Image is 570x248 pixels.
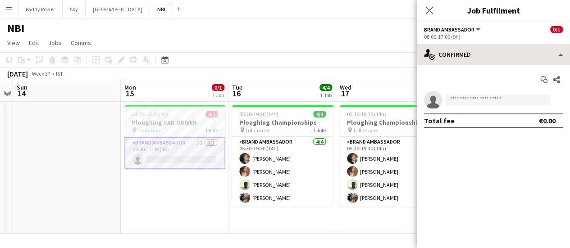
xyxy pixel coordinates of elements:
[124,83,136,91] span: Mon
[137,127,161,134] span: Tullamore
[205,111,218,117] span: 0/1
[539,116,556,125] div: €0.00
[232,137,333,207] app-card-role: Brand Ambassador4/405:30-19:30 (14h)[PERSON_NAME][PERSON_NAME][PERSON_NAME][PERSON_NAME]
[550,26,563,33] span: 0/1
[232,118,333,126] h3: Ploughing Championships
[63,0,86,18] button: Sky
[340,118,441,126] h3: Ploughing Championships
[320,92,332,99] div: 1 Job
[340,137,441,207] app-card-role: Brand Ambassador4/405:30-19:30 (14h)[PERSON_NAME][PERSON_NAME][PERSON_NAME][PERSON_NAME]
[417,5,570,16] h3: Job Fulfilment
[56,70,63,77] div: IST
[124,137,225,169] app-card-role: Brand Ambassador1I0/108:00-17:00 (9h)
[353,127,377,134] span: Tullamore
[347,111,386,117] span: 05:30-19:30 (14h)
[18,0,63,18] button: Paddy Power
[313,111,326,117] span: 4/4
[45,37,65,49] a: Jobs
[417,44,570,65] div: Confirmed
[7,22,24,35] h1: NBI
[124,105,225,169] app-job-card: 08:00-17:00 (9h)0/1Ploughing VAN DRIVER Tullamore1 RoleBrand Ambassador1I0/108:00-17:00 (9h)
[231,88,242,99] span: 16
[67,37,95,49] a: Comms
[205,127,218,134] span: 1 Role
[123,88,136,99] span: 15
[15,88,27,99] span: 14
[30,70,52,77] span: Week 37
[7,39,20,47] span: View
[232,105,333,207] app-job-card: 05:30-19:30 (14h)4/4Ploughing Championships Tullamore1 RoleBrand Ambassador4/405:30-19:30 (14h)[P...
[424,33,563,40] div: 08:00-17:00 (9h)
[7,69,28,78] div: [DATE]
[212,84,224,91] span: 0/1
[17,83,27,91] span: Sun
[48,39,62,47] span: Jobs
[239,111,278,117] span: 05:30-19:30 (14h)
[132,111,168,117] span: 08:00-17:00 (9h)
[424,26,482,33] button: Brand Ambassador
[340,105,441,207] app-job-card: 05:30-19:30 (14h)4/4Ploughing Championships Tullamore1 RoleBrand Ambassador4/405:30-19:30 (14h)[P...
[338,88,351,99] span: 17
[340,83,351,91] span: Wed
[29,39,39,47] span: Edit
[71,39,91,47] span: Comms
[4,37,23,49] a: View
[150,0,173,18] button: NBI
[232,83,242,91] span: Tue
[25,37,43,49] a: Edit
[319,84,332,91] span: 4/4
[124,118,225,126] h3: Ploughing VAN DRIVER
[424,116,455,125] div: Total fee
[313,127,326,134] span: 1 Role
[86,0,150,18] button: [GEOGRAPHIC_DATA]
[212,92,224,99] div: 1 Job
[245,127,269,134] span: Tullamore
[424,26,474,33] span: Brand Ambassador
